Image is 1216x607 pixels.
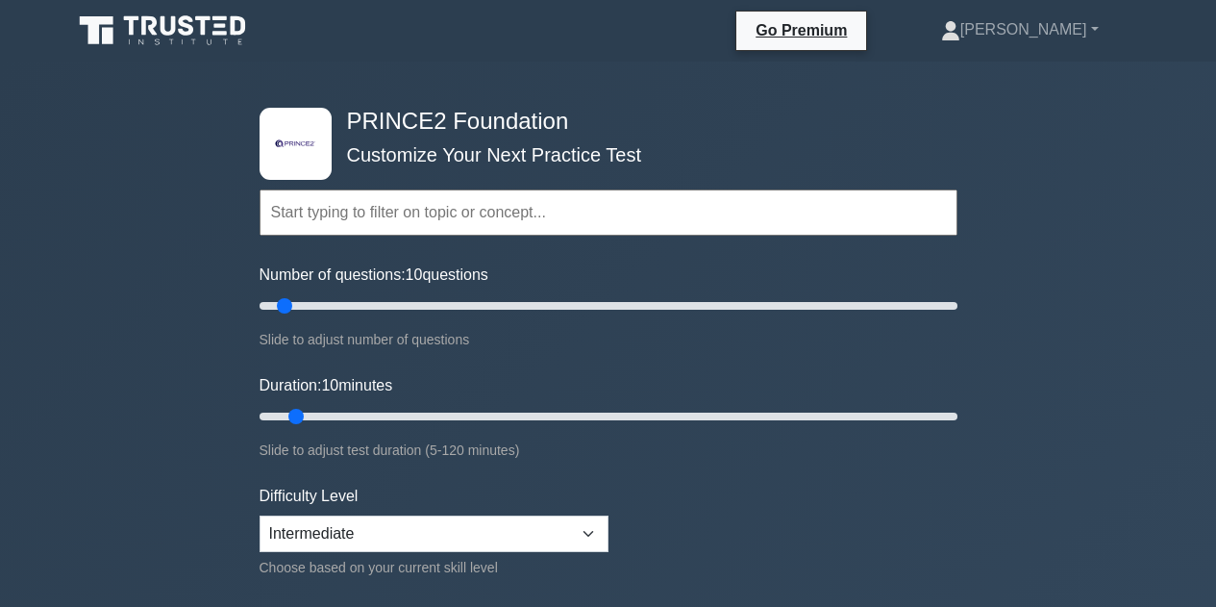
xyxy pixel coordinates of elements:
div: Choose based on your current skill level [260,556,608,579]
h4: PRINCE2 Foundation [339,108,863,136]
label: Number of questions: questions [260,264,488,287]
span: 10 [406,266,423,283]
a: Go Premium [744,18,858,42]
a: [PERSON_NAME] [895,11,1145,49]
input: Start typing to filter on topic or concept... [260,190,957,236]
span: 10 [321,377,338,393]
div: Slide to adjust number of questions [260,328,957,351]
label: Difficulty Level [260,485,359,508]
div: Slide to adjust test duration (5-120 minutes) [260,439,957,462]
label: Duration: minutes [260,374,393,397]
